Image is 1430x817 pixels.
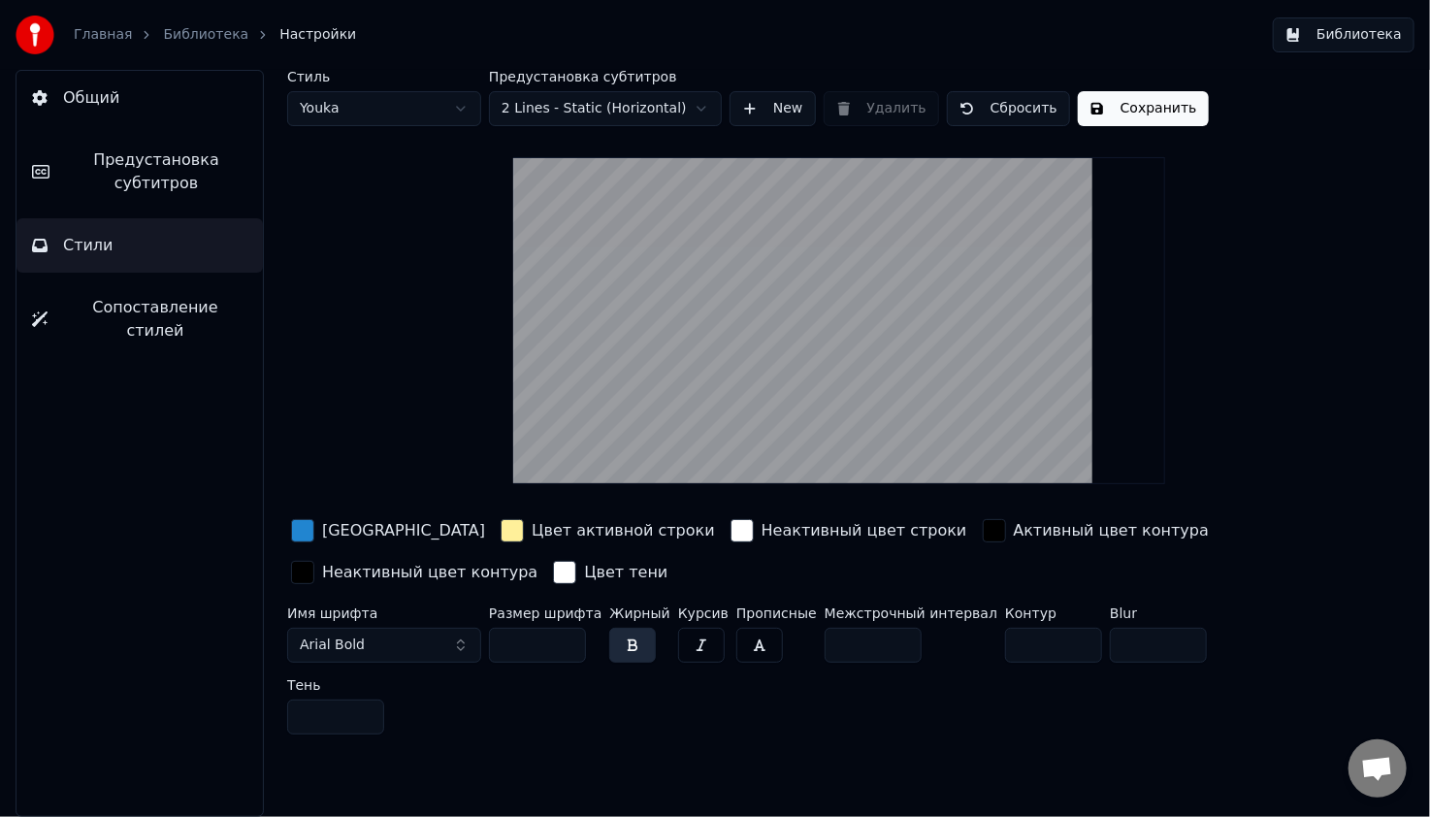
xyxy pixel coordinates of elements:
[730,91,816,126] button: New
[947,91,1070,126] button: Сбросить
[489,606,601,620] label: Размер шрифта
[74,25,356,45] nav: breadcrumb
[1349,739,1407,798] a: Открытый чат
[979,515,1214,546] button: Активный цвет контура
[727,515,971,546] button: Неактивный цвет строки
[1014,519,1210,542] div: Активный цвет контура
[825,606,997,620] label: Межстрочный интервал
[1110,606,1207,620] label: Blur
[74,25,132,45] a: Главная
[322,519,485,542] div: [GEOGRAPHIC_DATA]
[322,561,537,584] div: Неактивный цвет контура
[489,70,722,83] label: Предустановка субтитров
[1005,606,1102,620] label: Контур
[16,133,263,211] button: Предустановка субтитров
[63,296,247,343] span: Сопоставление стилей
[584,561,667,584] div: Цвет тени
[163,25,248,45] a: Библиотека
[65,148,247,195] span: Предустановка субтитров
[609,606,669,620] label: Жирный
[279,25,356,45] span: Настройки
[1078,91,1209,126] button: Сохранить
[16,218,263,273] button: Стили
[63,234,114,257] span: Стили
[300,636,365,655] span: Arial Bold
[497,515,719,546] button: Цвет активной строки
[1273,17,1414,52] button: Библиотека
[16,71,263,125] button: Общий
[287,606,481,620] label: Имя шрифта
[287,515,489,546] button: [GEOGRAPHIC_DATA]
[63,86,119,110] span: Общий
[762,519,967,542] div: Неактивный цвет строки
[287,678,384,692] label: Тень
[16,16,54,54] img: youka
[287,70,481,83] label: Стиль
[16,280,263,358] button: Сопоставление стилей
[736,606,817,620] label: Прописные
[678,606,729,620] label: Курсив
[549,557,671,588] button: Цвет тени
[532,519,715,542] div: Цвет активной строки
[287,557,541,588] button: Неактивный цвет контура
